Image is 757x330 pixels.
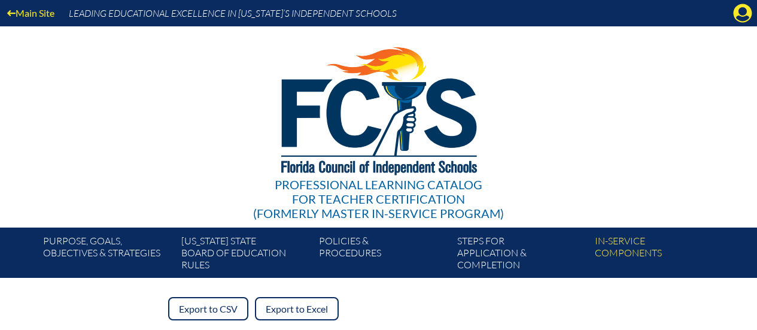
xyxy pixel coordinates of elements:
a: In-servicecomponents [590,232,728,278]
svg: Manage account [733,4,752,23]
a: Main Site [2,5,59,21]
div: Professional Learning Catalog (formerly Master In-service Program) [253,177,504,220]
a: Export to Excel [255,297,339,320]
a: Policies &Procedures [314,232,452,278]
a: Professional Learning Catalog for Teacher Certification(formerly Master In-service Program) [248,24,509,223]
img: FCISlogo221.eps [255,26,502,190]
a: Purpose, goals,objectives & strategies [38,232,176,278]
span: for Teacher Certification [292,192,465,206]
a: Steps forapplication & completion [452,232,590,278]
a: [US_STATE] StateBoard of Education rules [177,232,314,278]
a: Export to CSV [168,297,248,320]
